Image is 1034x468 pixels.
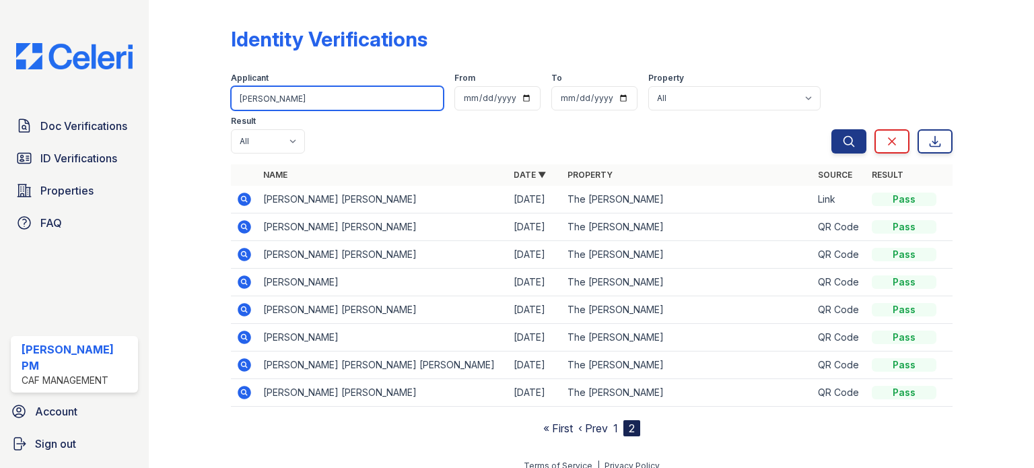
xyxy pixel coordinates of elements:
[813,379,866,407] td: QR Code
[872,248,936,261] div: Pass
[562,324,813,352] td: The [PERSON_NAME]
[231,73,269,83] label: Applicant
[11,145,138,172] a: ID Verifications
[231,86,444,110] input: Search by name or phone number
[813,324,866,352] td: QR Code
[11,112,138,139] a: Doc Verifications
[562,352,813,379] td: The [PERSON_NAME]
[40,182,94,199] span: Properties
[454,73,475,83] label: From
[508,269,562,296] td: [DATE]
[872,303,936,316] div: Pass
[258,213,508,241] td: [PERSON_NAME] [PERSON_NAME]
[231,116,256,127] label: Result
[258,379,508,407] td: [PERSON_NAME] [PERSON_NAME]
[562,186,813,213] td: The [PERSON_NAME]
[508,352,562,379] td: [DATE]
[813,269,866,296] td: QR Code
[872,170,903,180] a: Result
[35,403,77,420] span: Account
[818,170,852,180] a: Source
[543,422,573,435] a: « First
[35,436,76,452] span: Sign out
[562,296,813,324] td: The [PERSON_NAME]
[623,420,640,436] div: 2
[508,186,562,213] td: [DATE]
[508,213,562,241] td: [DATE]
[508,379,562,407] td: [DATE]
[872,193,936,206] div: Pass
[231,27,427,51] div: Identity Verifications
[562,269,813,296] td: The [PERSON_NAME]
[514,170,546,180] a: Date ▼
[562,213,813,241] td: The [PERSON_NAME]
[258,269,508,296] td: [PERSON_NAME]
[813,186,866,213] td: Link
[872,220,936,234] div: Pass
[648,73,684,83] label: Property
[22,341,133,374] div: [PERSON_NAME] PM
[40,118,127,134] span: Doc Verifications
[258,241,508,269] td: [PERSON_NAME] [PERSON_NAME]
[813,352,866,379] td: QR Code
[562,379,813,407] td: The [PERSON_NAME]
[508,241,562,269] td: [DATE]
[872,331,936,344] div: Pass
[11,209,138,236] a: FAQ
[258,186,508,213] td: [PERSON_NAME] [PERSON_NAME]
[5,398,143,425] a: Account
[258,296,508,324] td: [PERSON_NAME] [PERSON_NAME]
[5,430,143,457] a: Sign out
[562,241,813,269] td: The [PERSON_NAME]
[813,296,866,324] td: QR Code
[258,352,508,379] td: [PERSON_NAME] [PERSON_NAME] [PERSON_NAME]
[508,324,562,352] td: [DATE]
[813,213,866,241] td: QR Code
[22,374,133,387] div: CAF Management
[40,150,117,166] span: ID Verifications
[551,73,562,83] label: To
[11,177,138,204] a: Properties
[578,422,608,435] a: ‹ Prev
[613,422,618,435] a: 1
[5,43,143,69] img: CE_Logo_Blue-a8612792a0a2168367f1c8372b55b34899dd931a85d93a1a3d3e32e68fde9ad4.png
[258,324,508,352] td: [PERSON_NAME]
[872,358,936,372] div: Pass
[567,170,613,180] a: Property
[508,296,562,324] td: [DATE]
[263,170,287,180] a: Name
[40,215,62,231] span: FAQ
[872,386,936,399] div: Pass
[872,275,936,289] div: Pass
[813,241,866,269] td: QR Code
